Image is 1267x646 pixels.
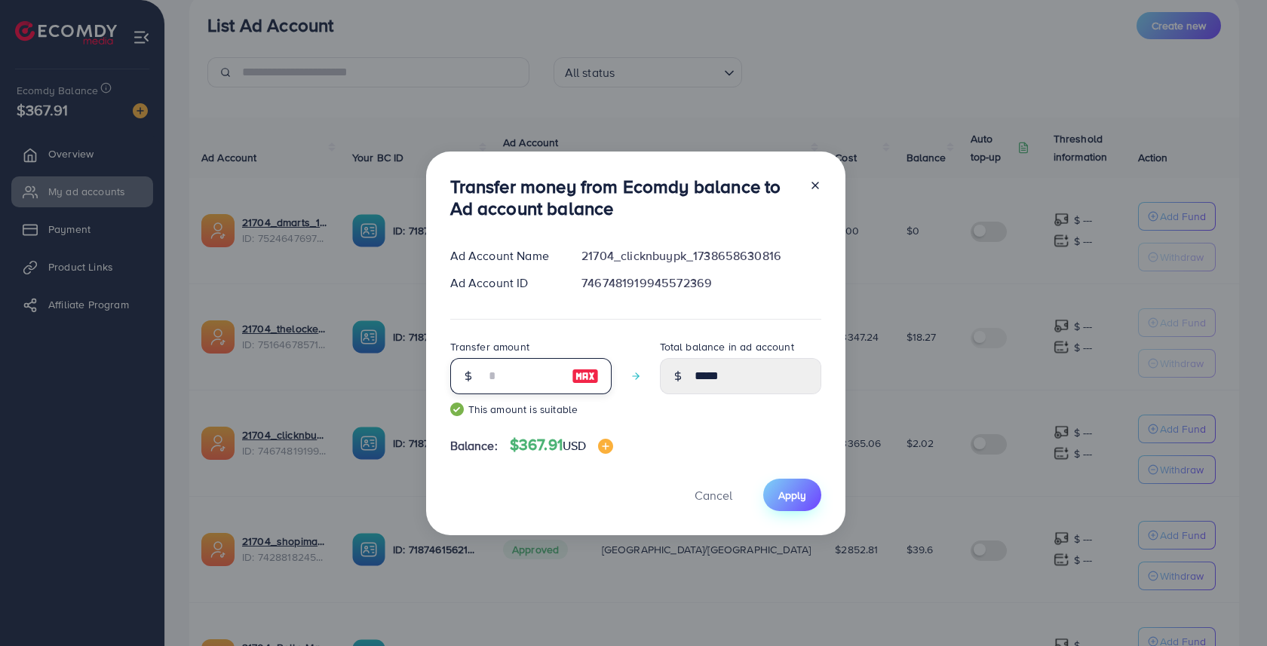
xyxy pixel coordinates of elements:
[676,479,751,511] button: Cancel
[569,247,833,265] div: 21704_clicknbuypk_1738658630816
[450,403,464,416] img: guide
[450,176,797,219] h3: Transfer money from Ecomdy balance to Ad account balance
[778,488,806,503] span: Apply
[1203,578,1256,635] iframe: Chat
[563,437,586,454] span: USD
[660,339,794,354] label: Total balance in ad account
[569,274,833,292] div: 7467481919945572369
[438,247,570,265] div: Ad Account Name
[450,437,498,455] span: Balance:
[695,487,732,504] span: Cancel
[450,339,529,354] label: Transfer amount
[450,402,612,417] small: This amount is suitable
[572,367,599,385] img: image
[510,436,614,455] h4: $367.91
[438,274,570,292] div: Ad Account ID
[763,479,821,511] button: Apply
[598,439,613,454] img: image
